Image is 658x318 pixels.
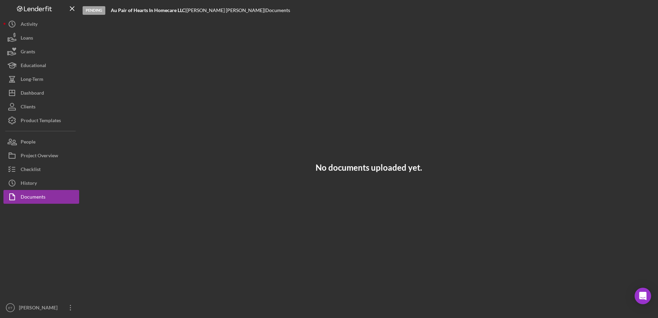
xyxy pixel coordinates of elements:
[21,114,61,129] div: Product Templates
[3,100,79,114] button: Clients
[21,100,35,115] div: Clients
[3,72,79,86] button: Long-Term
[21,72,43,88] div: Long-Term
[21,59,46,74] div: Educational
[3,135,79,149] button: People
[21,31,33,46] div: Loans
[8,306,12,310] text: ET
[111,8,187,13] div: |
[21,17,38,33] div: Activity
[3,86,79,100] button: Dashboard
[21,86,44,102] div: Dashboard
[316,163,422,172] h3: No documents uploaded yet.
[83,6,105,15] div: Pending
[3,45,79,59] button: Grants
[21,45,35,60] div: Grants
[3,149,79,162] button: Project Overview
[21,190,45,205] div: Documents
[3,176,79,190] button: History
[3,114,79,127] button: Product Templates
[21,162,41,178] div: Checklist
[3,162,79,176] button: Checklist
[21,176,37,192] div: History
[21,149,58,164] div: Project Overview
[21,135,35,150] div: People
[3,59,79,72] button: Educational
[187,8,265,13] div: [PERSON_NAME] [PERSON_NAME] |
[3,190,79,204] button: Documents
[3,301,79,315] button: ET[PERSON_NAME]
[17,301,62,316] div: [PERSON_NAME]
[635,288,651,304] div: Open Intercom Messenger
[111,7,185,13] b: Au Pair of Hearts In Homecare LLC
[3,17,79,31] button: Activity
[265,8,290,13] div: Documents
[3,31,79,45] button: Loans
